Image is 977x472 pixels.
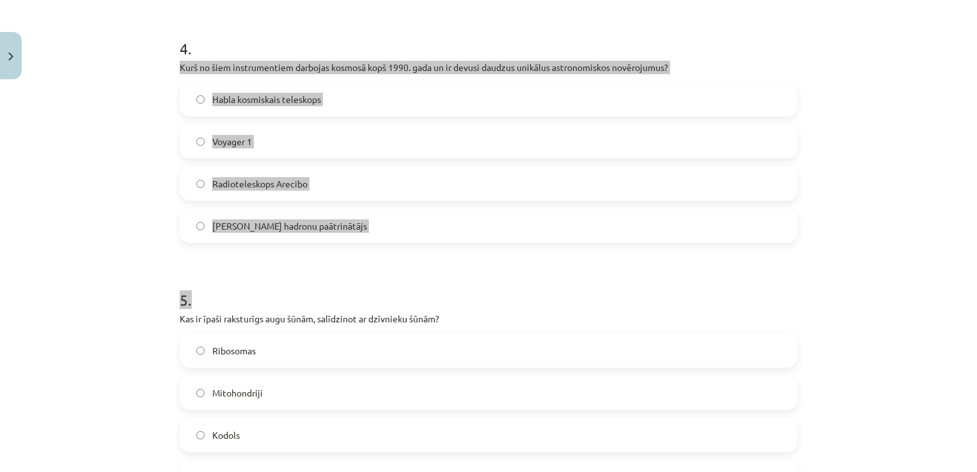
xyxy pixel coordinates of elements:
[196,95,205,104] input: Habla kosmiskais teleskops
[212,93,321,106] span: Habla kosmiskais teleskops
[196,222,205,230] input: [PERSON_NAME] hadronu paātrinātājs
[212,177,308,191] span: Radioteleskops Arecibo
[212,429,240,442] span: Kodols
[180,312,797,326] p: Kas ir īpaši raksturīgs augu šūnām, salīdzinot ar dzīvnieku šūnām?
[8,52,13,61] img: icon-close-lesson-0947bae3869378f0d4975bcd49f059093ad1ed9edebbc8119c70593378902aed.svg
[196,347,205,355] input: Ribosomas
[180,269,797,308] h1: 5 .
[212,219,367,233] span: [PERSON_NAME] hadronu paātrinātājs
[212,386,263,400] span: Mitohondriji
[180,17,797,57] h1: 4 .
[196,180,205,188] input: Radioteleskops Arecibo
[196,389,205,397] input: Mitohondriji
[212,344,256,358] span: Ribosomas
[196,431,205,439] input: Kodols
[180,61,797,74] p: Kurš no šiem instrumentiem darbojas kosmosā kopš 1990. gada un ir devusi daudzus unikālus astrono...
[196,138,205,146] input: Voyager 1
[212,135,252,148] span: Voyager 1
